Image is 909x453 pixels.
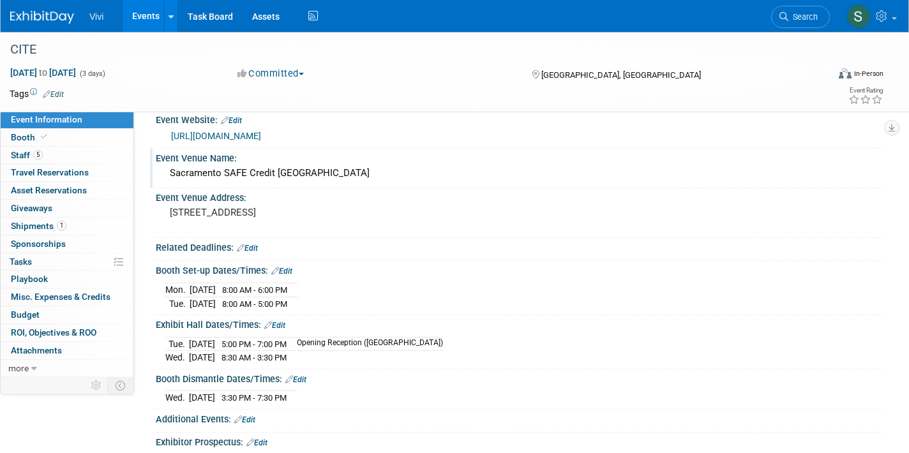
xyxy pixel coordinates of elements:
[1,182,133,199] a: Asset Reservations
[264,321,285,330] a: Edit
[11,345,62,355] span: Attachments
[6,38,809,61] div: CITE
[165,391,189,405] td: Wed.
[156,110,883,127] div: Event Website:
[10,67,77,78] span: [DATE] [DATE]
[1,360,133,377] a: more
[10,11,74,24] img: ExhibitDay
[156,238,883,255] div: Related Deadlines:
[189,351,215,364] td: [DATE]
[11,309,40,320] span: Budget
[156,433,883,449] div: Exhibitor Prospectus:
[165,351,189,364] td: Wed.
[11,185,87,195] span: Asset Reservations
[848,87,883,94] div: Event Rating
[89,11,103,22] span: Vivi
[165,297,190,310] td: Tue.
[11,274,48,284] span: Playbook
[1,147,133,164] a: Staff5
[1,306,133,323] a: Budget
[11,132,50,142] span: Booth
[1,271,133,288] a: Playbook
[754,66,883,85] div: Event Format
[189,337,215,351] td: [DATE]
[165,283,190,297] td: Mon.
[10,87,64,100] td: Tags
[190,283,216,297] td: [DATE]
[237,244,258,253] a: Edit
[1,164,133,181] a: Travel Reservations
[156,315,883,332] div: Exhibit Hall Dates/Times:
[1,288,133,306] a: Misc. Expenses & Credits
[11,167,89,177] span: Travel Reservations
[1,342,133,359] a: Attachments
[1,111,133,128] a: Event Information
[41,133,47,140] i: Booth reservation complete
[189,391,215,405] td: [DATE]
[1,324,133,341] a: ROI, Objectives & ROO
[771,6,830,28] a: Search
[156,369,883,386] div: Booth Dismantle Dates/Times:
[1,253,133,271] a: Tasks
[86,377,108,394] td: Personalize Event Tab Strip
[37,68,49,78] span: to
[43,90,64,99] a: Edit
[11,292,110,302] span: Misc. Expenses & Credits
[234,415,255,424] a: Edit
[57,221,66,230] span: 1
[170,207,445,218] pre: [STREET_ADDRESS]
[1,235,133,253] a: Sponsorships
[156,261,883,278] div: Booth Set-up Dates/Times:
[289,337,443,351] td: Opening Reception ([GEOGRAPHIC_DATA])
[222,353,287,362] span: 8:30 AM - 3:30 PM
[10,256,32,267] span: Tasks
[1,200,133,217] a: Giveaways
[541,70,701,80] span: [GEOGRAPHIC_DATA], [GEOGRAPHIC_DATA]
[1,129,133,146] a: Booth
[11,221,66,231] span: Shipments
[165,163,874,183] div: Sacramento SAFE Credit [GEOGRAPHIC_DATA]
[221,116,242,125] a: Edit
[8,363,29,373] span: more
[233,67,309,80] button: Committed
[853,69,883,78] div: In-Person
[846,4,871,29] img: Sara Membreno
[285,375,306,384] a: Edit
[222,393,287,403] span: 3:30 PM - 7:30 PM
[1,218,133,235] a: Shipments1
[33,150,43,160] span: 5
[11,203,52,213] span: Giveaways
[222,285,287,295] span: 8:00 AM - 6:00 PM
[11,150,43,160] span: Staff
[788,12,818,22] span: Search
[222,339,287,349] span: 5:00 PM - 7:00 PM
[222,299,287,309] span: 8:00 AM - 5:00 PM
[246,438,267,447] a: Edit
[190,297,216,310] td: [DATE]
[156,188,883,204] div: Event Venue Address:
[79,70,105,78] span: (3 days)
[156,410,883,426] div: Additional Events:
[171,131,261,141] a: [URL][DOMAIN_NAME]
[165,337,189,351] td: Tue.
[11,114,82,124] span: Event Information
[839,68,852,78] img: Format-Inperson.png
[156,149,883,165] div: Event Venue Name:
[11,327,96,338] span: ROI, Objectives & ROO
[11,239,66,249] span: Sponsorships
[271,267,292,276] a: Edit
[108,377,134,394] td: Toggle Event Tabs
